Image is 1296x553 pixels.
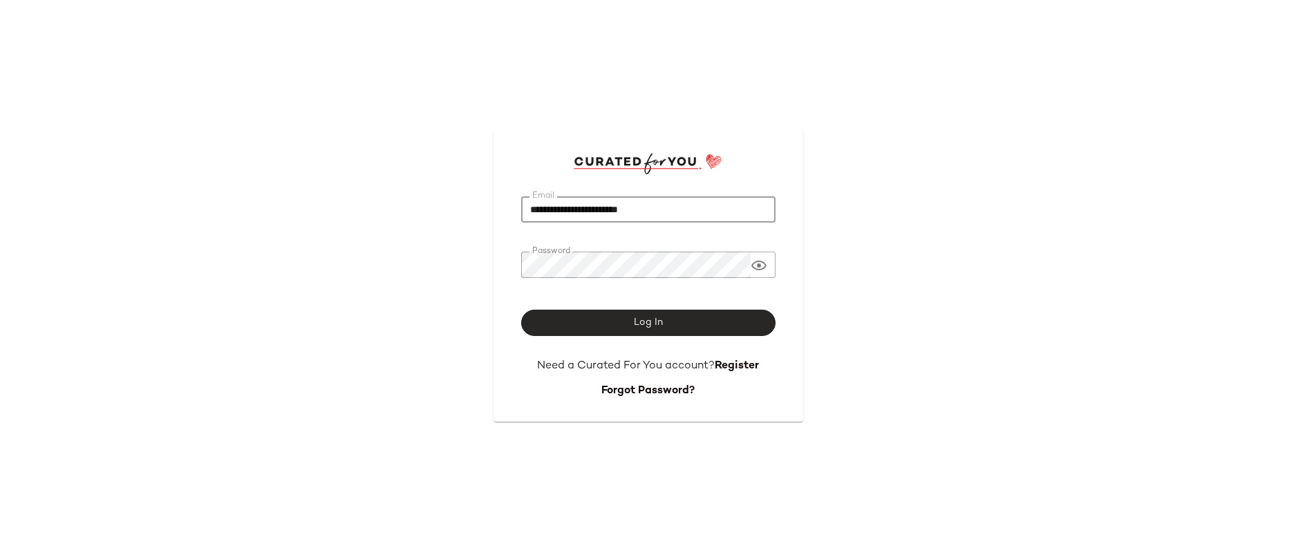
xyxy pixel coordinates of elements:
[521,310,776,336] button: Log In
[715,360,759,372] a: Register
[601,385,695,397] a: Forgot Password?
[633,317,663,328] span: Log In
[537,360,715,372] span: Need a Curated For You account?
[574,153,722,174] img: cfy_login_logo.DGdB1djN.svg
